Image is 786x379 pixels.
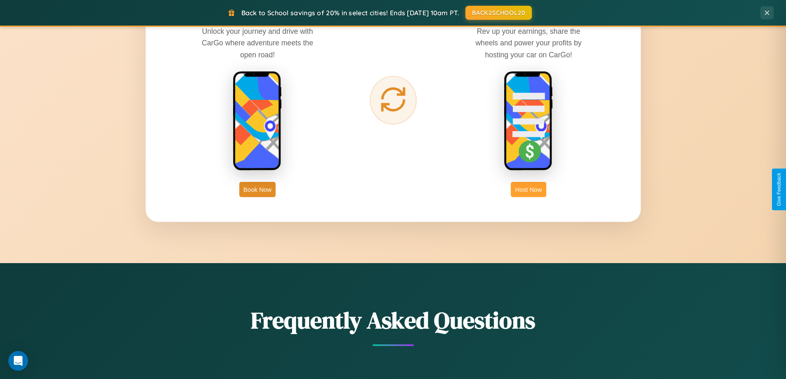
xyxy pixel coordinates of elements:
[8,351,28,371] div: Open Intercom Messenger
[504,71,553,172] img: host phone
[196,26,319,60] p: Unlock your journey and drive with CarGo where adventure meets the open road!
[465,6,532,20] button: BACK2SCHOOL20
[467,26,590,60] p: Rev up your earnings, share the wheels and power your profits by hosting your car on CarGo!
[233,71,282,172] img: rent phone
[241,9,459,17] span: Back to School savings of 20% in select cities! Ends [DATE] 10am PT.
[146,304,641,336] h2: Frequently Asked Questions
[239,182,276,197] button: Book Now
[776,173,782,206] div: Give Feedback
[511,182,546,197] button: Host Now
